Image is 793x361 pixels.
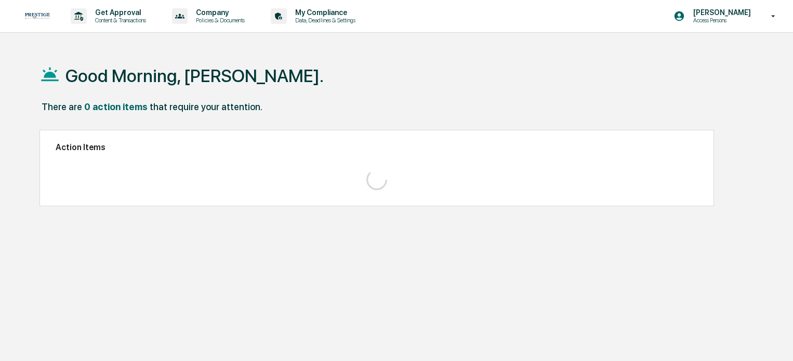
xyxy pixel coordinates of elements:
div: There are [42,101,82,112]
div: 0 action items [84,101,148,112]
p: Company [188,8,250,17]
h1: Good Morning, [PERSON_NAME]. [65,65,324,86]
p: Access Persons [685,17,756,24]
p: Get Approval [87,8,151,17]
p: Content & Transactions [87,17,151,24]
p: Data, Deadlines & Settings [287,17,361,24]
p: [PERSON_NAME] [685,8,756,17]
img: logo [25,13,50,19]
h2: Action Items [56,142,698,152]
p: My Compliance [287,8,361,17]
div: that require your attention. [150,101,262,112]
p: Policies & Documents [188,17,250,24]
